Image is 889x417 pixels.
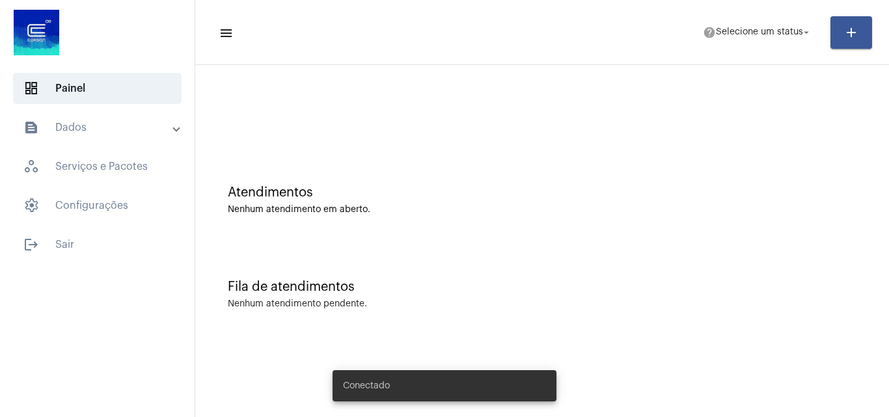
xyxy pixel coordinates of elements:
span: sidenav icon [23,198,39,213]
span: Selecione um status [716,28,803,37]
mat-expansion-panel-header: sidenav iconDados [8,112,195,143]
mat-icon: arrow_drop_down [800,27,812,38]
span: Painel [13,73,182,104]
div: Fila de atendimentos [228,280,856,294]
span: sidenav icon [23,81,39,96]
span: Conectado [343,379,390,392]
mat-icon: sidenav icon [23,237,39,252]
mat-icon: sidenav icon [219,25,232,41]
mat-icon: help [703,26,716,39]
div: Nenhum atendimento em aberto. [228,205,856,215]
mat-panel-title: Dados [23,120,174,135]
img: d4669ae0-8c07-2337-4f67-34b0df7f5ae4.jpeg [10,7,62,59]
button: Selecione um status [695,20,820,46]
span: Serviços e Pacotes [13,151,182,182]
mat-icon: add [843,25,859,40]
span: Sair [13,229,182,260]
div: Atendimentos [228,185,856,200]
span: Configurações [13,190,182,221]
span: sidenav icon [23,159,39,174]
div: Nenhum atendimento pendente. [228,299,367,309]
mat-icon: sidenav icon [23,120,39,135]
